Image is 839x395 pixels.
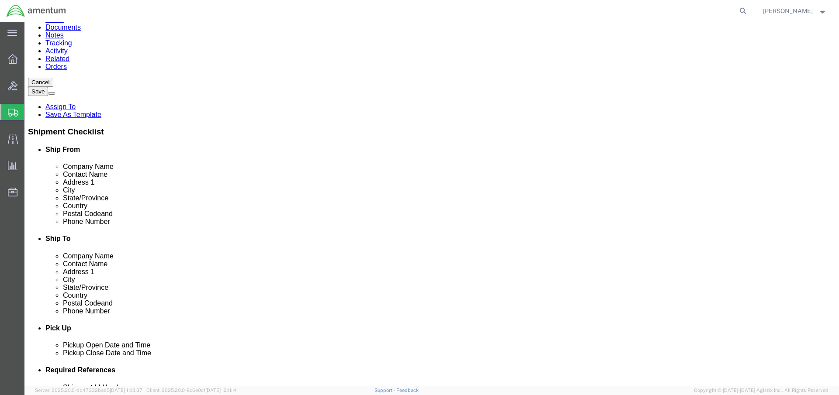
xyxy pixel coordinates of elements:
button: [PERSON_NAME] [763,6,827,16]
span: [DATE] 12:11:14 [205,388,237,393]
iframe: FS Legacy Container [24,22,839,386]
span: [DATE] 11:13:37 [110,388,142,393]
span: Copyright © [DATE]-[DATE] Agistix Inc., All Rights Reserved [694,387,829,394]
span: Client: 2025.20.0-8c6e0cf [146,388,237,393]
a: Support [374,388,396,393]
img: logo [6,4,66,17]
span: Craig Mitchell [763,6,813,16]
span: Server: 2025.20.0-db47332bad5 [35,388,142,393]
a: Feedback [396,388,419,393]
